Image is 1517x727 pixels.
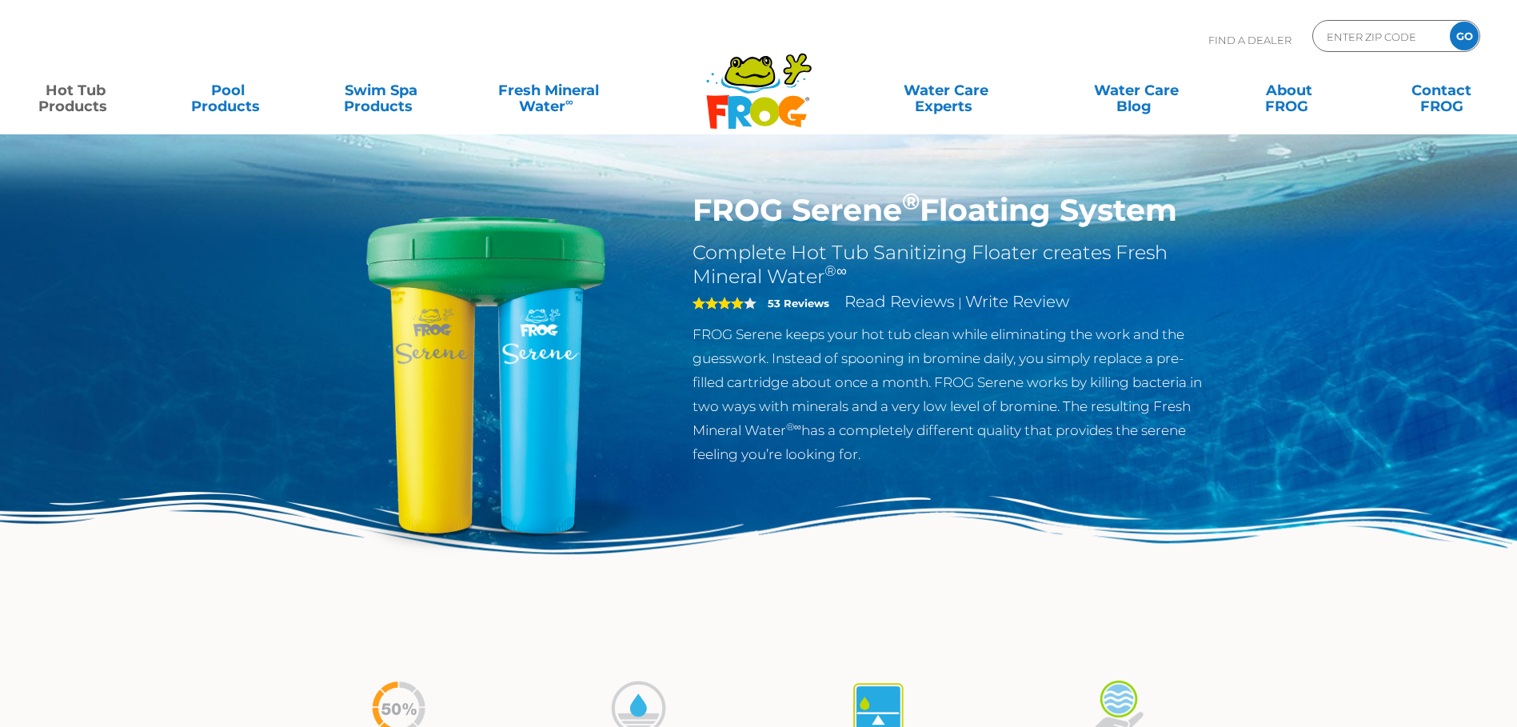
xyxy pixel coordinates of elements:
[768,297,829,310] strong: 53 Reviews
[303,192,669,558] img: hot-tub-product-serene-floater.png
[965,292,1069,311] a: Write Review
[844,292,955,311] a: Read Reviews
[850,74,1043,106] a: Water CareExperts
[169,74,288,106] a: PoolProducts
[1208,20,1291,60] p: Find A Dealer
[786,421,801,433] sup: ®∞
[697,32,820,130] img: Frog Products Logo
[693,192,1215,229] h1: FROG Serene Floating System
[1229,74,1348,106] a: AboutFROG
[565,95,573,108] sup: ∞
[1076,74,1196,106] a: Water CareBlog
[958,295,962,310] span: |
[693,322,1215,466] p: FROG Serene keeps your hot tub clean while eliminating the work and the guesswork. Instead of spo...
[474,74,623,106] a: Fresh MineralWater∞
[16,74,135,106] a: Hot TubProducts
[1382,74,1501,106] a: ContactFROG
[902,187,920,215] sup: ®
[693,297,744,310] span: 4
[693,241,1215,289] h2: Complete Hot Tub Sanitizing Floater creates Fresh Mineral Water
[1450,22,1479,50] input: GO
[321,74,441,106] a: Swim SpaProducts
[824,262,847,280] sup: ®∞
